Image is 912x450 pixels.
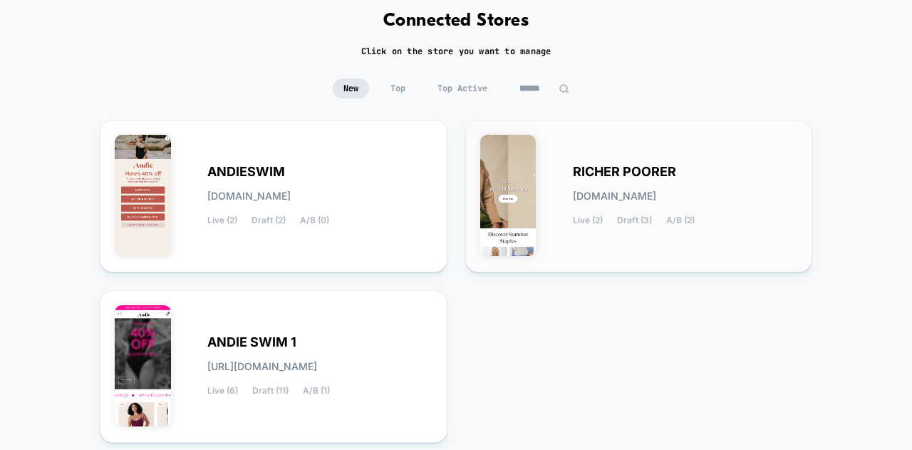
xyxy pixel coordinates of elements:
img: ANDIESWIM [115,135,171,256]
span: A/B (1) [303,386,330,396]
img: ANDIE_SWIM_1 [115,305,171,426]
span: [DOMAIN_NAME] [573,191,656,201]
span: A/B (2) [666,215,695,225]
h1: Connected Stores [383,11,529,31]
span: [URL][DOMAIN_NAME] [207,362,317,372]
img: edit [559,83,569,94]
span: ANDIESWIM [207,167,285,177]
span: A/B (0) [300,215,329,225]
span: Live (2) [207,215,237,225]
span: Top Active [427,78,498,98]
span: [DOMAIN_NAME] [207,191,291,201]
span: Live (6) [207,386,238,396]
h2: Click on the store you want to manage [361,46,551,57]
img: RICHER_POORER [480,135,537,256]
span: ANDIE SWIM 1 [207,337,296,347]
span: Draft (11) [252,386,289,396]
span: Draft (3) [617,215,652,225]
span: RICHER POORER [573,167,676,177]
span: New [333,78,369,98]
span: Draft (2) [252,215,286,225]
span: Live (2) [573,215,603,225]
span: Top [380,78,416,98]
